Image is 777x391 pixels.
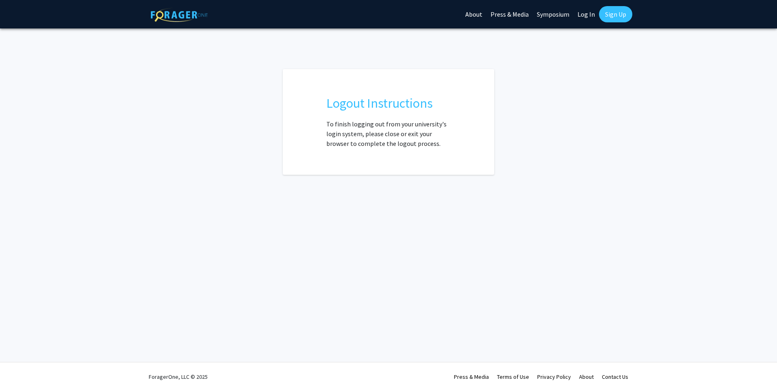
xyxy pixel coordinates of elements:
a: Privacy Policy [537,373,571,380]
p: To finish logging out from your university's login system, please close or exit your browser to c... [326,119,451,148]
a: About [579,373,594,380]
a: Sign Up [599,6,632,22]
a: Contact Us [602,373,628,380]
a: Terms of Use [497,373,529,380]
a: Press & Media [454,373,489,380]
img: ForagerOne Logo [151,8,208,22]
h2: Logout Instructions [326,96,451,111]
div: ForagerOne, LLC © 2025 [149,363,208,391]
